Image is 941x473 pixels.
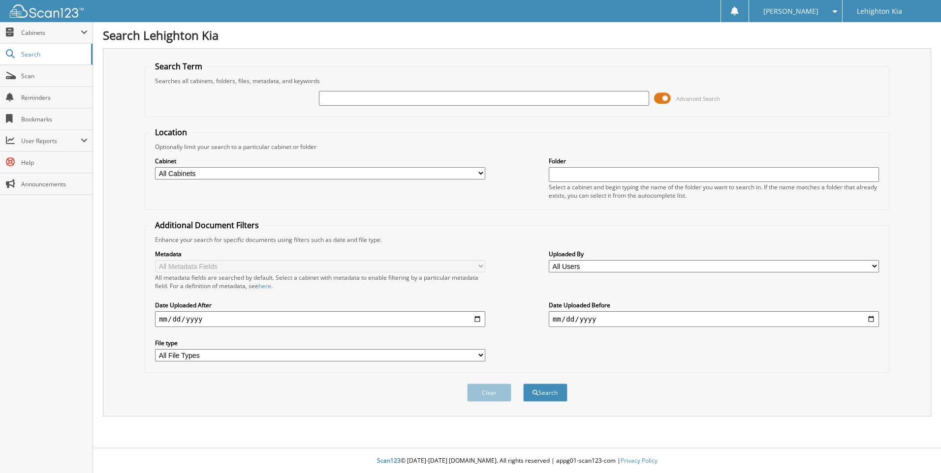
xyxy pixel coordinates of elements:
label: Folder [549,157,879,165]
div: © [DATE]-[DATE] [DOMAIN_NAME]. All rights reserved | appg01-scan123-com | [93,449,941,473]
span: [PERSON_NAME] [763,8,818,14]
span: Scan123 [377,456,401,465]
input: end [549,311,879,327]
button: Search [523,384,567,402]
img: scan123-logo-white.svg [10,4,84,18]
span: Scan [21,72,88,80]
legend: Search Term [150,61,207,72]
label: Metadata [155,250,485,258]
span: Announcements [21,180,88,188]
span: Bookmarks [21,115,88,123]
span: Help [21,158,88,167]
a: here [258,282,271,290]
label: Uploaded By [549,250,879,258]
div: Enhance your search for specific documents using filters such as date and file type. [150,236,884,244]
span: Lehighton Kia [857,8,902,14]
legend: Location [150,127,192,138]
span: Advanced Search [676,95,720,102]
input: start [155,311,485,327]
a: Privacy Policy [621,456,658,465]
legend: Additional Document Filters [150,220,264,231]
div: Searches all cabinets, folders, files, metadata, and keywords [150,77,884,85]
label: File type [155,339,485,347]
span: User Reports [21,137,81,145]
span: Cabinets [21,29,81,37]
div: Optionally limit your search to a particular cabinet or folder [150,143,884,151]
label: Cabinet [155,157,485,165]
span: Reminders [21,93,88,102]
label: Date Uploaded After [155,301,485,309]
button: Clear [467,384,511,402]
h1: Search Lehighton Kia [103,27,931,43]
div: Select a cabinet and begin typing the name of the folder you want to search in. If the name match... [549,183,879,200]
iframe: Chat Widget [892,426,941,473]
label: Date Uploaded Before [549,301,879,309]
span: Search [21,50,86,59]
div: All metadata fields are searched by default. Select a cabinet with metadata to enable filtering b... [155,273,485,290]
